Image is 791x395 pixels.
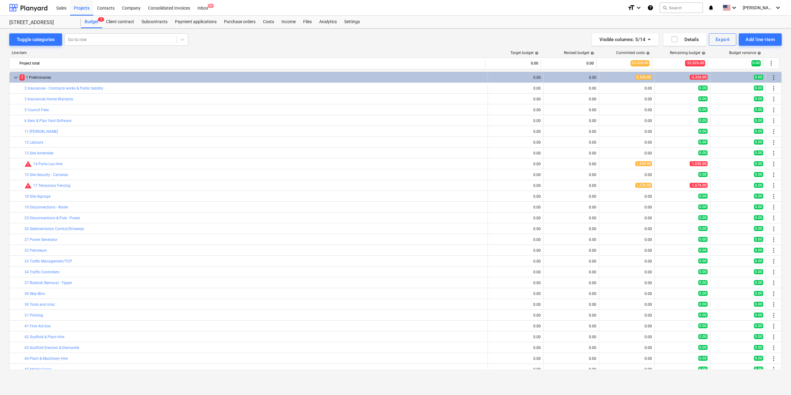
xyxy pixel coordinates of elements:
[510,51,539,55] div: Target budget
[546,281,596,285] div: 0.00
[754,107,763,112] span: 0.00
[754,140,763,145] span: 0.00
[770,117,777,124] span: More actions
[739,33,782,46] button: Add line-item
[546,248,596,253] div: 0.00
[770,268,777,276] span: More actions
[754,129,763,134] span: 0.00
[602,270,652,274] div: 0.00
[9,19,74,26] div: [STREET_ADDRESS]
[754,367,763,372] span: 0.00
[690,75,708,80] span: -3,326.00
[635,161,652,166] span: 1,650.00
[546,270,596,274] div: 0.00
[19,73,485,82] div: 1 Preliminaries
[490,367,541,372] div: 0.00
[770,160,777,168] span: More actions
[546,183,596,188] div: 0.00
[647,4,654,11] i: Knowledge base
[774,4,782,11] i: keyboard_arrow_down
[602,302,652,307] div: 0.00
[24,194,50,199] a: 18 Site Signage
[698,302,708,307] span: 0.00
[770,85,777,92] span: More actions
[490,346,541,350] div: 0.00
[589,51,594,55] span: help
[770,247,777,254] span: More actions
[645,51,650,55] span: help
[490,335,541,339] div: 0.00
[546,324,596,328] div: 0.00
[490,302,541,307] div: 0.00
[24,367,52,372] a: 45 Mobile Crane
[770,236,777,243] span: More actions
[24,237,57,242] a: 27 Power Generator
[602,119,652,123] div: 0.00
[770,171,777,179] span: More actions
[546,162,596,166] div: 0.00
[729,51,761,55] div: Budget variance
[754,248,763,253] span: 0.00
[546,367,596,372] div: 0.00
[490,140,541,145] div: 0.00
[534,51,539,55] span: help
[220,16,259,28] div: Purchase orders
[490,183,541,188] div: 0.00
[259,16,278,28] a: Costs
[17,36,55,44] div: Toggle categories
[81,16,102,28] a: Budget5
[770,139,777,146] span: More actions
[490,259,541,263] div: 0.00
[544,58,594,68] div: 0.00
[102,16,138,28] div: Client contract
[671,36,699,44] div: Details
[546,216,596,220] div: 0.00
[602,140,652,145] div: 0.00
[546,335,596,339] div: 0.00
[602,259,652,263] div: 0.00
[278,16,299,28] a: Income
[698,237,708,242] span: 0.00
[754,96,763,101] span: 0.00
[24,248,47,253] a: 32 Petroleum
[746,36,775,44] div: Add line-item
[98,17,104,22] span: 5
[754,75,763,80] span: 0.00
[770,312,777,319] span: More actions
[760,365,791,395] div: Chat Widget
[546,302,596,307] div: 0.00
[660,2,703,13] button: Search
[490,356,541,361] div: 0.00
[770,301,777,308] span: More actions
[24,227,84,231] a: 26 Sedimentation Control/Driveway
[754,194,763,199] span: 0.00
[754,313,763,317] span: 0.00
[490,227,541,231] div: 0.00
[546,237,596,242] div: 0.00
[754,280,763,285] span: 0.00
[698,280,708,285] span: 0.00
[698,248,708,253] span: 0.00
[770,128,777,135] span: More actions
[685,60,705,66] span: -53,026.00
[24,292,45,296] a: 38 Skip Bins
[24,86,103,90] a: 2 Insurances - Contracts works & Public liability
[770,355,777,362] span: More actions
[631,60,649,66] span: 53,026.00
[730,4,738,11] i: keyboard_arrow_down
[698,194,708,199] span: 0.00
[490,205,541,209] div: 0.00
[490,162,541,166] div: 0.00
[698,215,708,220] span: 0.00
[770,344,777,351] span: More actions
[768,60,775,67] span: More actions
[602,324,652,328] div: 0.00
[698,323,708,328] span: 0.00
[546,227,596,231] div: 0.00
[490,281,541,285] div: 0.00
[698,334,708,339] span: 0.00
[602,216,652,220] div: 0.00
[490,216,541,220] div: 0.00
[770,182,777,189] span: More actions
